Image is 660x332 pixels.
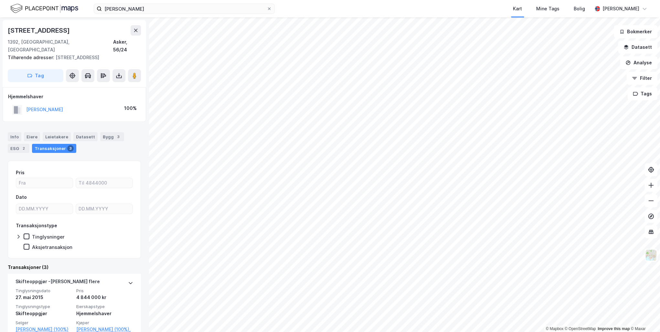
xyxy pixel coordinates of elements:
div: 2 [20,145,27,152]
div: Dato [16,193,27,201]
input: DD.MM.YYYY [16,204,73,214]
span: Kjøper [76,320,133,326]
div: Transaksjonstype [16,222,57,230]
img: Z [645,249,657,261]
span: Pris [76,288,133,294]
div: Asker, 56/24 [113,38,141,54]
div: Transaksjoner (3) [8,263,141,271]
button: Bokmerker [614,25,657,38]
span: Eierskapstype [76,304,133,309]
button: Analyse [620,56,657,69]
div: Mine Tags [536,5,559,13]
input: Til 4844000 [76,178,133,188]
div: Info [8,132,21,141]
div: Tinglysninger [32,234,65,240]
button: Tag [8,69,63,82]
div: Skifteoppgjør [16,310,72,317]
input: DD.MM.YYYY [76,204,133,214]
div: Skifteoppgjør - [PERSON_NAME] flere [16,278,100,288]
div: [PERSON_NAME] [602,5,639,13]
div: [STREET_ADDRESS] [8,25,71,36]
input: Fra [16,178,73,188]
button: Filter [626,72,657,85]
div: 100% [124,104,137,112]
div: 1392, [GEOGRAPHIC_DATA], [GEOGRAPHIC_DATA] [8,38,113,54]
div: Hjemmelshaver [76,310,133,317]
div: Leietakere [43,132,71,141]
div: Eiere [24,132,40,141]
div: Transaksjoner [32,144,76,153]
button: Tags [627,87,657,100]
button: Datasett [618,41,657,54]
span: Tinglysningstype [16,304,72,309]
div: Pris [16,169,25,177]
img: logo.f888ab2527a4732fd821a326f86c7f29.svg [10,3,78,14]
div: ESG [8,144,29,153]
div: Bygg [100,132,124,141]
div: [STREET_ADDRESS] [8,54,136,61]
iframe: Chat Widget [628,301,660,332]
div: 4 844 000 kr [76,294,133,301]
div: 3 [67,145,74,152]
div: Kontrollprogram for chat [628,301,660,332]
div: 3 [115,134,122,140]
span: Selger [16,320,72,326]
a: OpenStreetMap [565,327,596,331]
div: Datasett [73,132,98,141]
a: Improve this map [598,327,630,331]
div: 27. mai 2015 [16,294,72,301]
span: Tilhørende adresser: [8,55,56,60]
input: Søk på adresse, matrikkel, gårdeiere, leietakere eller personer [102,4,267,14]
div: Bolig [574,5,585,13]
div: Kart [513,5,522,13]
a: Mapbox [546,327,563,331]
div: Hjemmelshaver [8,93,141,101]
span: Tinglysningsdato [16,288,72,294]
div: Aksjetransaksjon [32,244,72,250]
